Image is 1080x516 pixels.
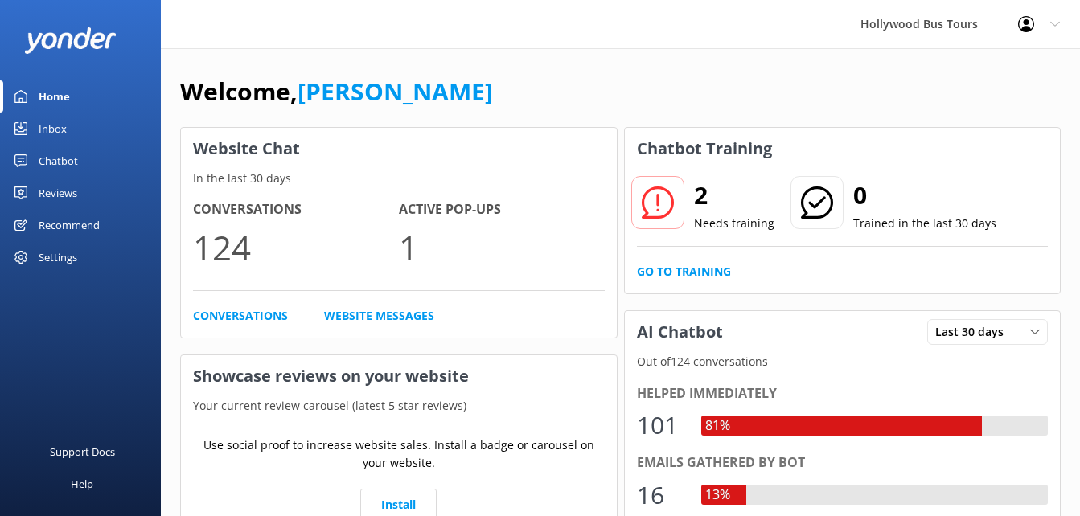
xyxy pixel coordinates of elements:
[24,27,117,54] img: yonder-white-logo.png
[694,215,774,232] p: Needs training
[625,353,1061,371] p: Out of 124 conversations
[324,307,434,325] a: Website Messages
[694,176,774,215] h2: 2
[181,355,617,397] h3: Showcase reviews on your website
[935,323,1013,341] span: Last 30 days
[853,176,996,215] h2: 0
[625,128,784,170] h3: Chatbot Training
[39,113,67,145] div: Inbox
[39,177,77,209] div: Reviews
[853,215,996,232] p: Trained in the last 30 days
[637,453,1049,473] div: Emails gathered by bot
[39,80,70,113] div: Home
[637,383,1049,404] div: Helped immediately
[50,436,115,468] div: Support Docs
[193,220,399,274] p: 124
[298,75,493,108] a: [PERSON_NAME]
[39,145,78,177] div: Chatbot
[180,72,493,111] h1: Welcome,
[181,128,617,170] h3: Website Chat
[71,468,93,500] div: Help
[181,170,617,187] p: In the last 30 days
[193,199,399,220] h4: Conversations
[39,209,100,241] div: Recommend
[193,436,605,473] p: Use social proof to increase website sales. Install a badge or carousel on your website.
[399,220,605,274] p: 1
[637,263,731,281] a: Go to Training
[701,485,734,506] div: 13%
[39,241,77,273] div: Settings
[701,416,734,436] div: 81%
[399,199,605,220] h4: Active Pop-ups
[181,397,617,415] p: Your current review carousel (latest 5 star reviews)
[625,311,735,353] h3: AI Chatbot
[637,476,685,514] div: 16
[193,307,288,325] a: Conversations
[637,406,685,444] div: 101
